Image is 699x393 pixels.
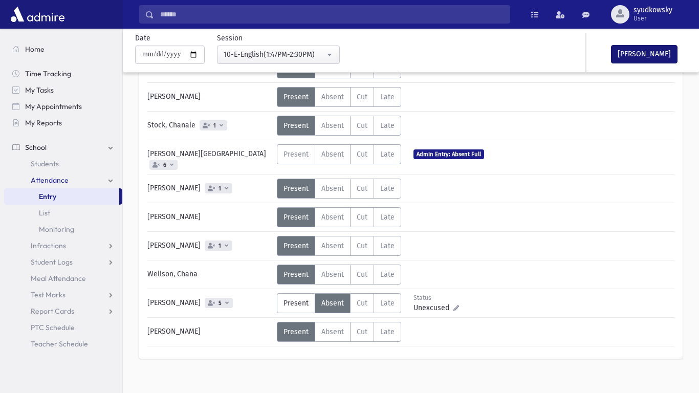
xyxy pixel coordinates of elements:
[25,143,47,152] span: School
[4,65,122,82] a: Time Tracking
[283,327,309,336] span: Present
[142,207,277,227] div: [PERSON_NAME]
[357,93,367,101] span: Cut
[357,150,367,159] span: Cut
[321,150,344,159] span: Absent
[142,265,277,285] div: Wellson, Chana
[4,319,122,336] a: PTC Schedule
[277,322,401,342] div: AttTypes
[25,102,82,111] span: My Appointments
[283,242,309,250] span: Present
[283,270,309,279] span: Present
[413,302,453,313] span: Unexcused
[283,184,309,193] span: Present
[31,290,65,299] span: Test Marks
[380,242,395,250] span: Late
[380,93,395,101] span: Late
[31,274,86,283] span: Meal Attendance
[277,207,401,227] div: AttTypes
[25,45,45,54] span: Home
[4,139,122,156] a: School
[142,179,277,199] div: [PERSON_NAME]
[357,270,367,279] span: Cut
[31,339,88,348] span: Teacher Schedule
[4,115,122,131] a: My Reports
[4,172,122,188] a: Attendance
[277,87,401,107] div: AttTypes
[4,205,122,221] a: List
[31,257,73,267] span: Student Logs
[277,116,401,136] div: AttTypes
[380,327,395,336] span: Late
[321,213,344,222] span: Absent
[380,184,395,193] span: Late
[4,237,122,254] a: Infractions
[31,241,66,250] span: Infractions
[380,213,395,222] span: Late
[413,293,459,302] div: Status
[380,121,395,130] span: Late
[277,179,401,199] div: AttTypes
[634,6,672,14] span: syudkowsky
[4,287,122,303] a: Test Marks
[216,185,223,192] span: 1
[31,307,74,316] span: Report Cards
[321,327,344,336] span: Absent
[25,118,62,127] span: My Reports
[142,116,277,136] div: Stock, Chanale
[4,303,122,319] a: Report Cards
[216,243,223,249] span: 1
[142,144,277,170] div: [PERSON_NAME][GEOGRAPHIC_DATA]
[283,121,309,130] span: Present
[142,87,277,107] div: [PERSON_NAME]
[277,265,401,285] div: AttTypes
[31,159,59,168] span: Students
[4,270,122,287] a: Meal Attendance
[283,150,309,159] span: Present
[4,156,122,172] a: Students
[4,254,122,270] a: Student Logs
[4,188,119,205] a: Entry
[25,69,71,78] span: Time Tracking
[321,242,344,250] span: Absent
[321,270,344,279] span: Absent
[277,144,401,164] div: AttTypes
[4,82,122,98] a: My Tasks
[283,93,309,101] span: Present
[283,213,309,222] span: Present
[357,121,367,130] span: Cut
[321,121,344,130] span: Absent
[161,162,168,168] span: 6
[321,93,344,101] span: Absent
[413,149,484,159] span: Admin Entry: Absent Full
[4,221,122,237] a: Monitoring
[154,5,510,24] input: Search
[277,236,401,256] div: AttTypes
[142,293,277,313] div: [PERSON_NAME]
[380,150,395,159] span: Late
[321,184,344,193] span: Absent
[4,41,122,57] a: Home
[380,299,395,308] span: Late
[8,4,67,25] img: AdmirePro
[357,184,367,193] span: Cut
[31,176,69,185] span: Attendance
[211,122,218,129] span: 1
[277,293,401,313] div: AttTypes
[39,192,56,201] span: Entry
[31,323,75,332] span: PTC Schedule
[25,85,54,95] span: My Tasks
[217,46,340,64] button: 10-E-English(1:47PM-2:30PM)
[216,300,224,307] span: 5
[380,270,395,279] span: Late
[634,14,672,23] span: User
[321,299,344,308] span: Absent
[217,33,243,43] label: Session
[611,45,678,63] button: [PERSON_NAME]
[39,225,74,234] span: Monitoring
[357,213,367,222] span: Cut
[135,33,150,43] label: Date
[283,299,309,308] span: Present
[357,242,367,250] span: Cut
[357,299,367,308] span: Cut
